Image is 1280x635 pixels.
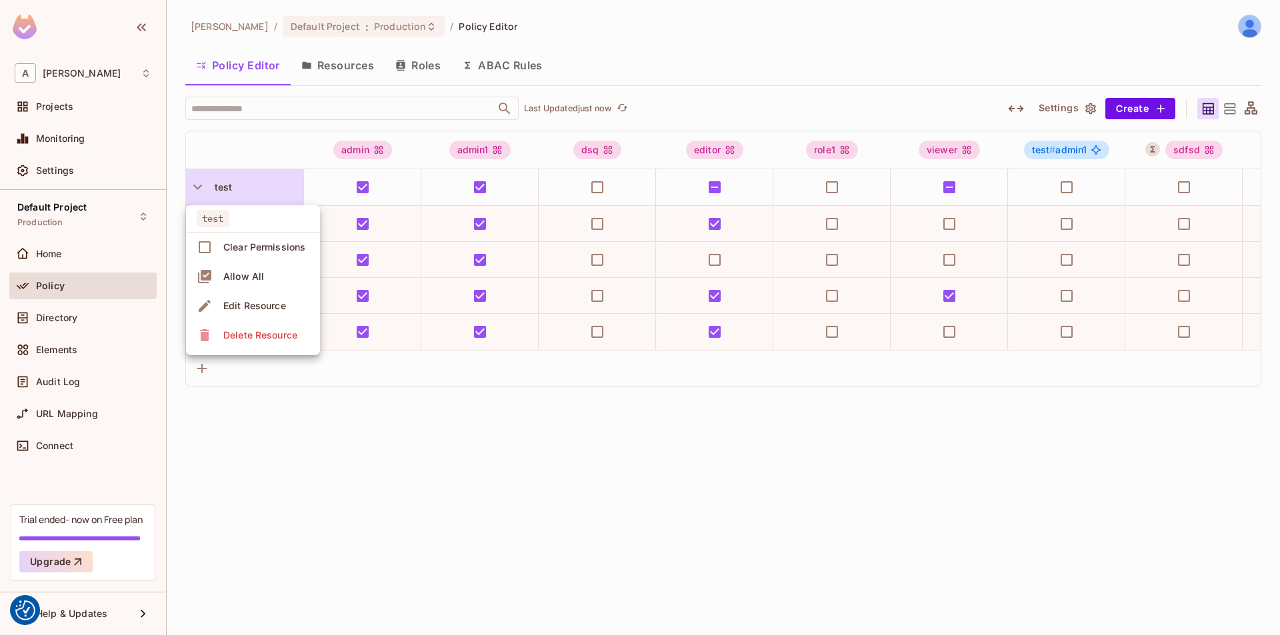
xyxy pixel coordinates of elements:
button: Consent Preferences [15,600,35,620]
div: Allow All [223,270,264,283]
span: test [197,210,229,227]
div: Edit Resource [223,299,286,313]
div: Delete Resource [223,328,297,342]
div: Clear Permissions [223,241,305,254]
img: Revisit consent button [15,600,35,620]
